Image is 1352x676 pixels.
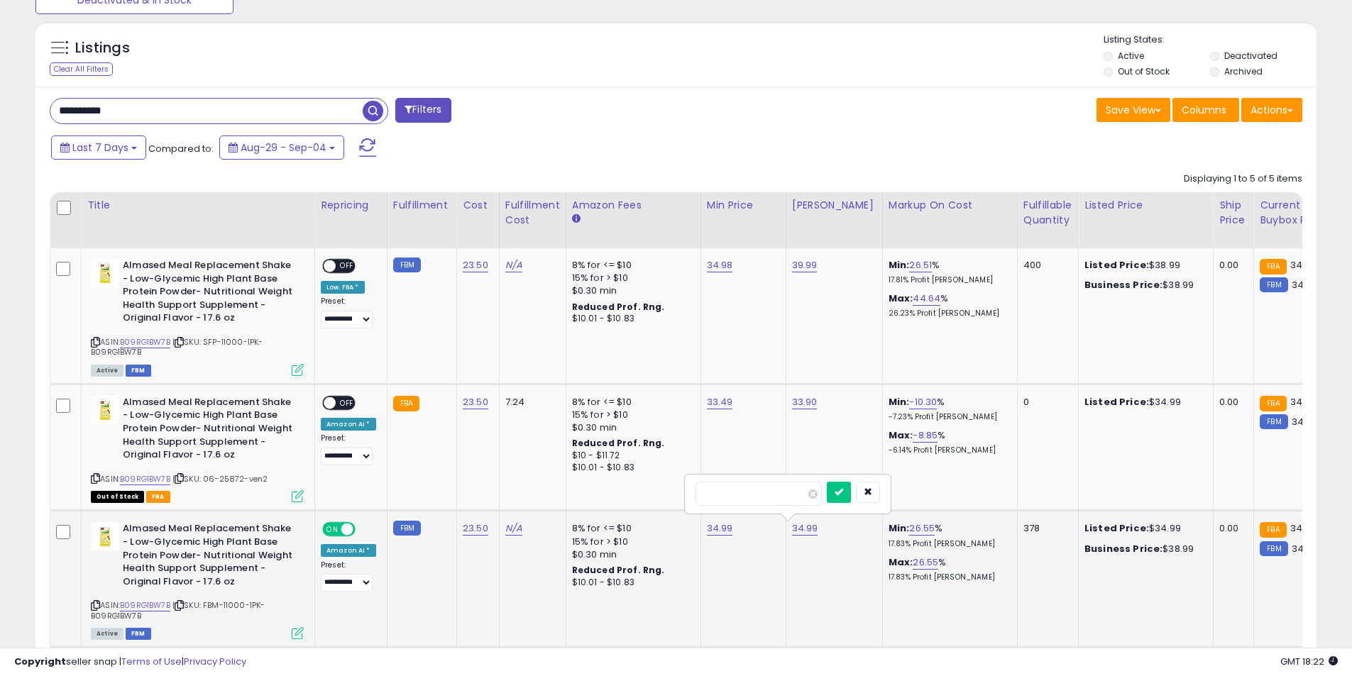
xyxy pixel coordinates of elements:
[91,628,123,640] span: All listings currently available for purchase on Amazon
[321,198,381,213] div: Repricing
[707,198,780,213] div: Min Price
[91,365,123,377] span: All listings currently available for purchase on Amazon
[1292,415,1318,428] span: 34.99
[889,429,1006,455] div: %
[51,135,146,160] button: Last 7 Days
[241,140,326,155] span: Aug-29 - Sep-04
[572,259,690,272] div: 8% for <= $10
[1182,103,1226,117] span: Columns
[1219,259,1243,272] div: 0.00
[1097,98,1170,122] button: Save View
[505,258,522,272] a: N/A
[91,259,304,375] div: ASIN:
[1260,277,1287,292] small: FBM
[393,198,451,213] div: Fulfillment
[1224,65,1263,77] label: Archived
[1118,50,1144,62] label: Active
[321,544,376,557] div: Amazon AI *
[572,301,665,313] b: Reduced Prof. Rng.
[572,198,695,213] div: Amazon Fees
[91,396,304,501] div: ASIN:
[505,396,555,409] div: 7.24
[91,522,119,550] img: 31voOyh6+AL._SL40_.jpg
[1219,396,1243,409] div: 0.00
[1084,198,1207,213] div: Listed Price
[572,548,690,561] div: $0.30 min
[913,292,940,306] a: 44.64
[1084,521,1149,535] b: Listed Price:
[148,142,214,155] span: Compared to:
[1260,198,1333,228] div: Current Buybox Price
[72,140,128,155] span: Last 7 Days
[572,213,581,226] small: Amazon Fees.
[1224,50,1277,62] label: Deactivated
[1241,98,1302,122] button: Actions
[1023,396,1067,409] div: 0
[572,437,665,449] b: Reduced Prof. Rng.
[1260,541,1287,556] small: FBM
[1260,259,1286,275] small: FBA
[572,462,690,474] div: $10.01 - $10.83
[572,421,690,434] div: $0.30 min
[792,395,818,409] a: 33.90
[395,98,451,123] button: Filters
[1292,542,1318,555] span: 34.99
[572,396,690,409] div: 8% for <= $10
[909,395,937,409] a: -10.30
[1184,172,1302,186] div: Displaying 1 to 5 of 5 items
[123,259,295,328] b: Almased Meal Replacement Shake - Low-Glycemic High Plant Base Protein Powder- Nutritional Weight ...
[1260,396,1286,411] small: FBA
[75,38,130,58] h5: Listings
[120,336,170,348] a: B09RG1BW7B
[792,198,876,213] div: [PERSON_NAME]
[505,521,522,536] a: N/A
[1290,521,1317,535] span: 34.99
[889,521,910,535] b: Min:
[572,409,690,421] div: 15% for > $10
[50,62,113,76] div: Clear All Filters
[1084,396,1202,409] div: $34.99
[1084,522,1202,535] div: $34.99
[1104,33,1317,47] p: Listing States:
[393,521,421,536] small: FBM
[707,258,733,272] a: 34.98
[1084,543,1202,555] div: $38.99
[572,450,690,462] div: $10 - $11.72
[889,412,1006,422] p: -7.23% Profit [PERSON_NAME]
[321,560,376,592] div: Preset:
[336,260,358,272] span: OFF
[1023,522,1067,535] div: 378
[1084,259,1202,272] div: $38.99
[91,336,263,358] span: | SKU: SFP-11000-1PK-B09RG1BW7B
[913,428,938,443] a: -8.85
[1118,65,1170,77] label: Out of Stock
[463,521,488,536] a: 23.50
[572,313,690,325] div: $10.01 - $10.83
[126,628,151,640] span: FBM
[1290,258,1317,272] span: 34.99
[321,418,376,431] div: Amazon AI *
[120,599,170,611] a: B09RG1BW7B
[913,555,938,570] a: 26.55
[707,521,733,536] a: 34.99
[889,258,910,272] b: Min:
[1084,542,1163,555] b: Business Price:
[126,365,151,377] span: FBM
[123,522,295,592] b: Almased Meal Replacement Shake - Low-Glycemic High Plant Base Protein Powder- Nutritional Weight ...
[889,395,910,409] b: Min:
[87,198,309,213] div: Title
[889,259,1006,285] div: %
[909,521,935,536] a: 26.55
[792,258,818,272] a: 39.99
[572,564,665,576] b: Reduced Prof. Rng.
[889,556,1006,582] div: %
[889,539,1006,549] p: 17.83% Profit [PERSON_NAME]
[1084,278,1163,292] b: Business Price:
[572,284,690,297] div: $0.30 min
[572,536,690,548] div: 15% for > $10
[463,395,488,409] a: 23.50
[146,491,170,503] span: FBA
[172,473,268,484] span: | SKU: 06-25872-ven2
[572,577,690,589] div: $10.01 - $10.83
[889,445,1006,455] p: -6.14% Profit [PERSON_NAME]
